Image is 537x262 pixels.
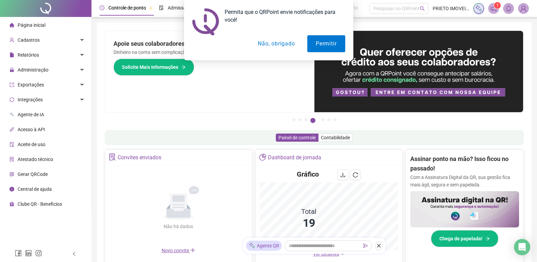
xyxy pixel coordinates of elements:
[410,174,519,188] p: Com a Assinatura Digital da QR, sua gestão fica mais ágil, segura e sem papelada.
[340,172,346,178] span: download
[321,135,350,140] span: Contabilidade
[72,251,77,256] span: left
[118,152,161,163] div: Convites enviados
[310,118,315,123] button: 4
[246,241,282,251] div: Agente QR
[9,67,14,72] span: lock
[485,236,490,241] span: arrow-right
[192,8,219,35] img: notification icon
[292,118,295,121] button: 1
[314,31,523,112] img: banner%2Fa8ee1423-cce5-4ffa-a127-5a2d429cc7d8.png
[162,248,195,253] span: Novo convite
[249,242,255,249] img: sparkle-icon.fc2bf0ac1784a2077858766a79e2daf3.svg
[25,250,32,257] span: linkedin
[304,118,308,121] button: 3
[190,247,195,253] span: plus
[18,127,45,132] span: Acesso à API
[18,201,62,207] span: Clube QR - Beneficios
[278,135,316,140] span: Painel de controle
[147,223,210,230] div: Não há dados
[18,97,43,102] span: Integrações
[9,97,14,102] span: sync
[410,191,519,227] img: banner%2F02c71560-61a6-44d4-94b9-c8ab97240462.png
[15,250,22,257] span: facebook
[113,59,194,76] button: Solicite Mais Informações
[9,187,14,192] span: info-circle
[18,67,48,73] span: Administração
[18,157,53,162] span: Atestado técnico
[514,239,530,255] div: Open Intercom Messenger
[307,35,345,52] button: Permitir
[18,82,44,87] span: Exportações
[297,169,319,179] h4: Gráfico
[333,118,337,121] button: 7
[268,152,321,163] div: Dashboard de jornada
[363,243,368,248] span: send
[9,127,14,132] span: api
[9,157,14,162] span: solution
[321,118,325,121] button: 5
[327,118,331,121] button: 6
[9,202,14,206] span: gift
[298,118,302,121] button: 2
[259,154,266,161] span: pie-chart
[353,172,358,178] span: reload
[18,172,48,177] span: Gerar QRCode
[18,186,52,192] span: Central de ajuda
[9,172,14,177] span: qrcode
[9,142,14,147] span: audit
[109,154,116,161] span: solution
[249,35,303,52] button: Não, obrigado
[18,142,45,147] span: Aceite de uso
[439,235,482,242] span: Chega de papelada!
[181,65,186,69] span: arrow-right
[313,251,345,257] a: Ver detalhes down
[376,243,381,248] span: close
[313,251,339,257] span: Ver detalhes
[431,230,498,247] button: Chega de papelada!
[219,8,345,24] div: Permita que o QRPoint envie notificações para você!
[410,154,519,174] h2: Assinar ponto na mão? Isso ficou no passado!
[35,250,42,257] span: instagram
[122,63,178,71] span: Solicite Mais Informações
[9,82,14,87] span: export
[18,112,44,117] span: Agente de IA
